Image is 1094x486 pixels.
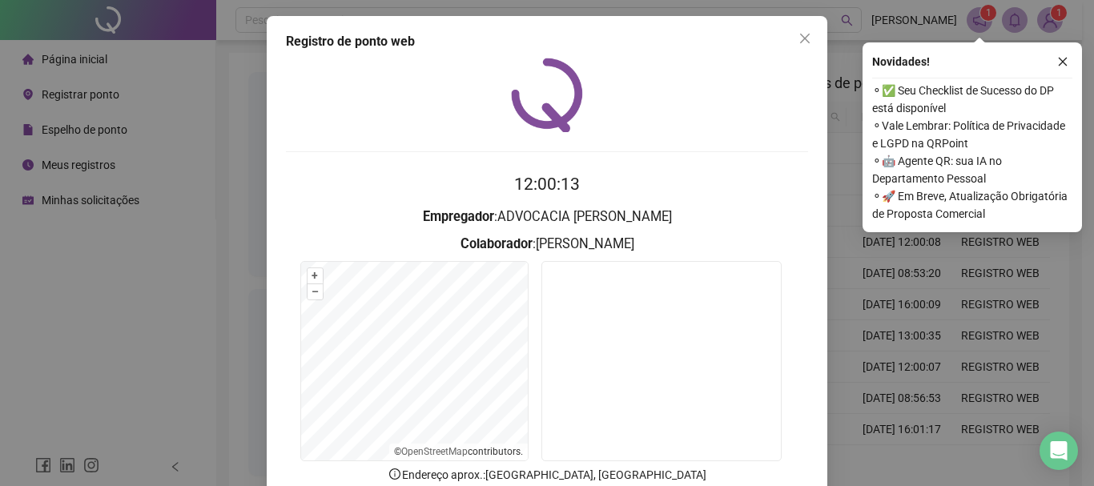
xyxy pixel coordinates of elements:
span: ⚬ ✅ Seu Checklist de Sucesso do DP está disponível [872,82,1072,117]
div: Open Intercom Messenger [1040,432,1078,470]
li: © contributors. [394,446,523,457]
span: Novidades ! [872,53,930,70]
div: Registro de ponto web [286,32,808,51]
strong: Empregador [423,209,494,224]
a: OpenStreetMap [401,446,468,457]
button: – [308,284,323,299]
h3: : ADVOCACIA [PERSON_NAME] [286,207,808,227]
span: close [1057,56,1068,67]
span: info-circle [388,467,402,481]
button: + [308,268,323,283]
span: ⚬ Vale Lembrar: Política de Privacidade e LGPD na QRPoint [872,117,1072,152]
strong: Colaborador [461,236,533,251]
span: close [798,32,811,45]
span: ⚬ 🚀 Em Breve, Atualização Obrigatória de Proposta Comercial [872,187,1072,223]
button: Close [792,26,818,51]
time: 12:00:13 [514,175,580,194]
p: Endereço aprox. : [GEOGRAPHIC_DATA], [GEOGRAPHIC_DATA] [286,466,808,484]
h3: : [PERSON_NAME] [286,234,808,255]
img: QRPoint [511,58,583,132]
span: ⚬ 🤖 Agente QR: sua IA no Departamento Pessoal [872,152,1072,187]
